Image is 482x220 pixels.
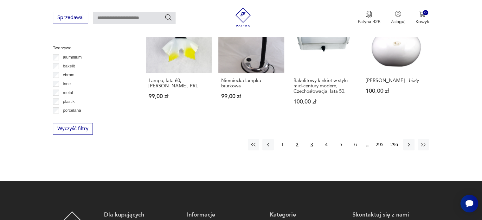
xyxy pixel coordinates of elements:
[366,88,426,94] p: 100,00 zł
[63,63,75,70] p: bakelit
[395,11,401,17] img: Ikonka użytkownika
[164,14,172,21] button: Szukaj
[63,107,81,114] p: porcelana
[358,19,381,25] p: Patyna B2B
[352,211,429,219] p: Skontaktuj się z nami
[63,80,71,87] p: inne
[423,10,428,16] div: 0
[389,139,400,150] button: 296
[350,139,361,150] button: 6
[63,89,73,96] p: metal
[293,99,354,104] p: 100,00 zł
[221,78,281,89] h3: Niemiecka lampka biurkowa
[363,7,429,117] a: Alladin Lampa Olejna - biały[PERSON_NAME] - biały100,00 zł
[149,94,209,99] p: 99,00 zł
[218,7,284,117] a: Niemiecka lampka biurkowaNiemiecka lampka biurkowa99,00 zł
[53,123,93,135] button: Wyczyść filtry
[391,19,405,25] p: Zaloguj
[63,98,75,105] p: plastik
[366,11,372,18] img: Ikona medalu
[53,12,88,23] button: Sprzedawaj
[291,7,357,117] a: Bakelitowy kinkiet w stylu mid-century modern, Czechosłowacja, lata 50.Bakelitowy kinkiet w stylu...
[53,44,131,51] p: Tworzywo
[293,78,354,94] h3: Bakelitowy kinkiet w stylu mid-century modern, Czechosłowacja, lata 50.
[149,78,209,89] h3: Lampa, lata 60, [PERSON_NAME], PRL
[321,139,332,150] button: 4
[366,78,426,83] h3: [PERSON_NAME] - biały
[415,11,429,25] button: 0Koszyk
[358,11,381,25] a: Ikona medaluPatyna B2B
[335,139,347,150] button: 5
[277,139,288,150] button: 1
[292,139,303,150] button: 2
[358,11,381,25] button: Patyna B2B
[63,116,76,123] p: porcelit
[374,139,385,150] button: 295
[63,54,82,61] p: aluminium
[146,7,212,117] a: Lampa, lata 60, klosz kwiatowy, PRLLampa, lata 60, [PERSON_NAME], PRL99,00 zł
[270,211,346,219] p: Kategorie
[415,19,429,25] p: Koszyk
[63,72,74,79] p: chrom
[234,8,253,27] img: Patyna - sklep z meblami i dekoracjami vintage
[221,94,281,99] p: 99,00 zł
[104,211,180,219] p: Dla kupujących
[187,211,263,219] p: Informacje
[306,139,318,150] button: 3
[53,16,88,20] a: Sprzedawaj
[460,195,478,212] iframe: Smartsupp widget button
[419,11,425,17] img: Ikona koszyka
[391,11,405,25] button: Zaloguj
